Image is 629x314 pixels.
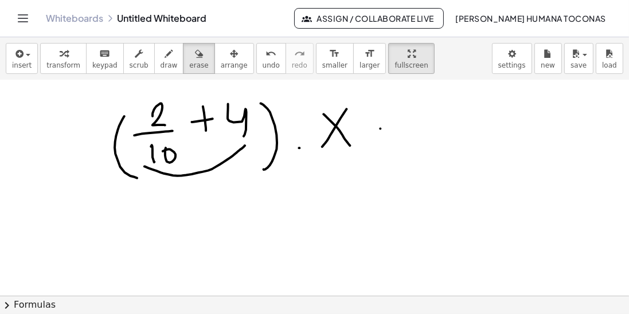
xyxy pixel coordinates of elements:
[294,47,305,61] i: redo
[265,47,276,61] i: undo
[455,13,606,23] span: [PERSON_NAME] Humana Toconas
[498,61,526,69] span: settings
[294,8,444,29] button: Assign / Collaborate Live
[92,61,118,69] span: keypad
[214,43,254,74] button: arrange
[12,61,32,69] span: insert
[446,8,615,29] button: [PERSON_NAME] Humana Toconas
[596,43,623,74] button: load
[123,43,155,74] button: scrub
[492,43,532,74] button: settings
[256,43,286,74] button: undoundo
[286,43,314,74] button: redoredo
[6,43,38,74] button: insert
[221,61,248,69] span: arrange
[388,43,434,74] button: fullscreen
[602,61,617,69] span: load
[40,43,87,74] button: transform
[304,13,434,23] span: Assign / Collaborate Live
[189,61,208,69] span: erase
[46,13,103,24] a: Whiteboards
[130,61,149,69] span: scrub
[292,61,307,69] span: redo
[99,47,110,61] i: keyboard
[154,43,184,74] button: draw
[161,61,178,69] span: draw
[353,43,386,74] button: format_sizelarger
[86,43,124,74] button: keyboardkeypad
[183,43,214,74] button: erase
[541,61,555,69] span: new
[360,61,380,69] span: larger
[364,47,375,61] i: format_size
[316,43,354,74] button: format_sizesmaller
[534,43,562,74] button: new
[46,61,80,69] span: transform
[571,61,587,69] span: save
[329,47,340,61] i: format_size
[564,43,593,74] button: save
[394,61,428,69] span: fullscreen
[263,61,280,69] span: undo
[322,61,347,69] span: smaller
[14,9,32,28] button: Toggle navigation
